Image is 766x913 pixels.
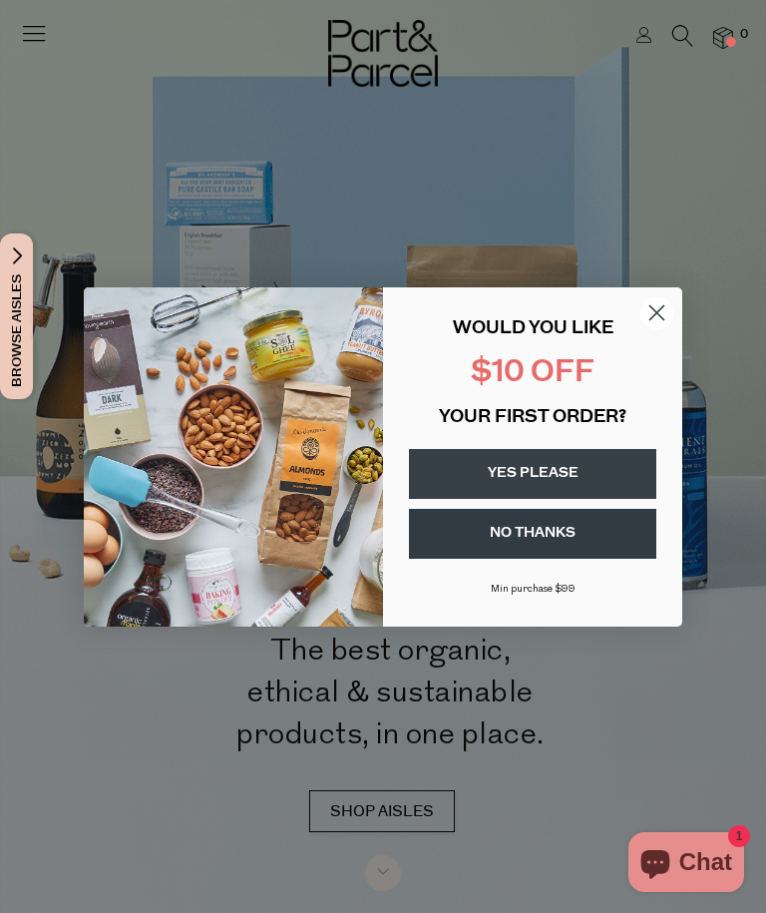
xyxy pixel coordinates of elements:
[409,449,656,499] button: YES PLEASE
[6,233,28,399] span: Browse Aisles
[491,584,575,595] span: Min purchase $99
[328,20,438,87] img: Part&Parcel
[713,27,733,48] a: 0
[735,26,753,44] span: 0
[622,832,750,897] inbox-online-store-chat: Shopify online store chat
[84,287,383,627] img: 43fba0fb-7538-40bc-babb-ffb1a4d097bc.jpeg
[409,509,656,559] button: NO THANKS
[471,358,594,389] span: $10 OFF
[639,295,674,330] button: Close dialog
[453,320,613,338] span: WOULD YOU LIKE
[439,409,626,427] span: YOUR FIRST ORDER?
